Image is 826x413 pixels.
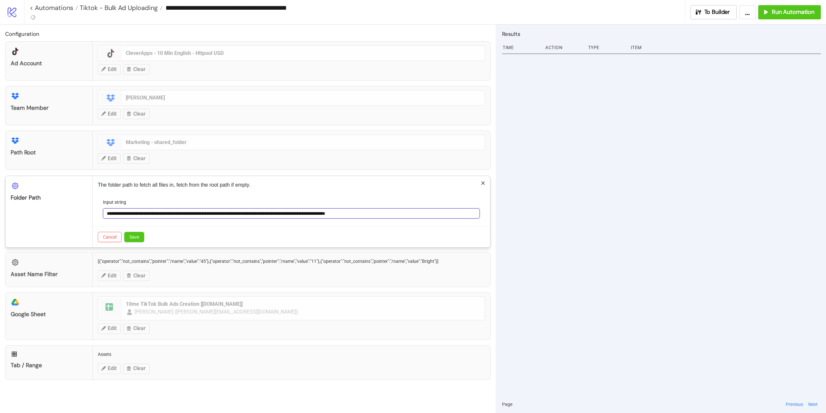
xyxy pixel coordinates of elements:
div: Item [630,41,821,54]
button: Run Automation [758,5,821,19]
button: Save [124,232,144,242]
a: < Automations [30,5,78,11]
h2: Configuration [5,30,490,38]
span: close [481,181,485,185]
button: To Builder [690,5,737,19]
span: Save [129,234,139,240]
input: Input string [103,208,480,219]
button: Cancel [98,232,122,242]
p: The folder path to fetch all files in, fetch from the root path if empty. [98,181,485,189]
button: Next [806,401,820,408]
span: To Builder [704,8,730,16]
span: Run Automation [772,8,814,16]
button: Previous [784,401,805,408]
div: Type [588,41,626,54]
button: ... [739,5,756,19]
div: Time [502,41,540,54]
h2: Results [502,30,821,38]
span: Cancel [103,234,116,240]
label: Input string [103,199,130,206]
span: Page [502,401,512,408]
div: Action [545,41,583,54]
div: Folder Path [11,194,87,201]
a: Tiktok - Bulk Ad Uploading [78,5,163,11]
span: Tiktok - Bulk Ad Uploading [78,4,158,12]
